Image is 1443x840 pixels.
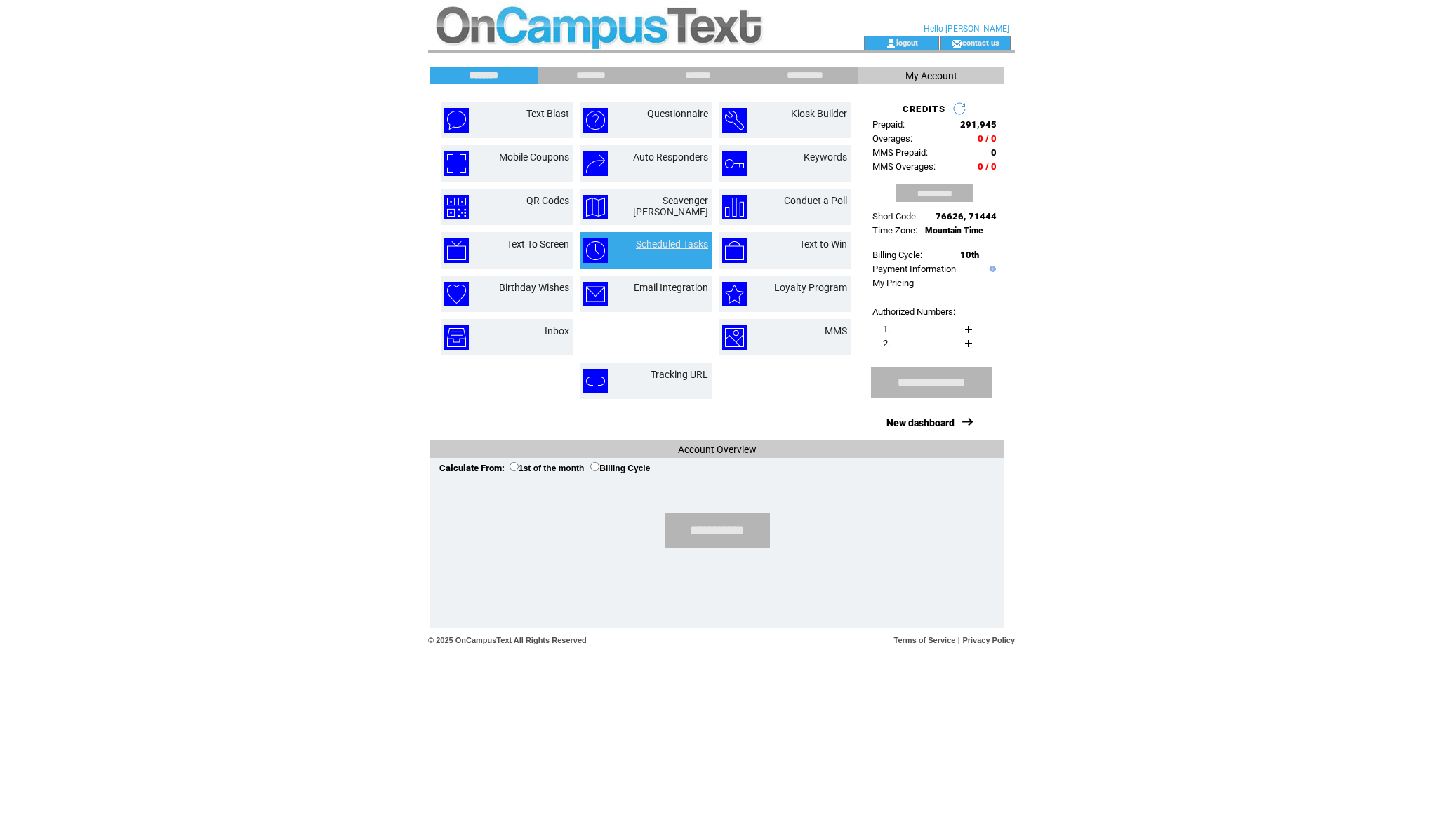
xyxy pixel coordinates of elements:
[872,250,922,260] span: Billing Cycle:
[799,238,847,250] a: Text to Win
[960,250,979,260] span: 10th
[633,151,708,163] a: Auto Responders
[444,325,469,350] img: inbox.png
[636,238,708,250] a: Scheduled Tasks
[590,462,599,471] input: Billing Cycle
[510,463,584,473] label: 1st of the month
[583,282,608,306] img: email-integration.png
[978,161,997,172] span: 0 / 0
[651,369,708,380] a: Tracking URL
[896,38,918,47] a: logout
[925,226,983,236] span: Mountain Time
[526,195,569,206] a: QR Codes
[886,38,896,49] img: account_icon.gif
[986,266,996,272] img: help.gif
[722,282,747,306] img: loyalty-program.png
[634,282,708,293] a: Email Integration
[583,238,608,263] img: scheduled-tasks.png
[444,108,469,133] img: text-blast.png
[872,211,918,222] span: Short Code:
[722,108,747,133] img: kiosk-builder.png
[444,151,469,176] img: mobile-coupons.png
[583,369,608,393] img: tracking-url.png
[872,306,955,317] span: Authorized Numbers:
[905,70,957,81] span: My Account
[633,195,708,217] a: Scavenger [PERSON_NAME]
[678,444,757,455] span: Account Overview
[510,462,519,471] input: 1st of the month
[825,325,847,337] a: MMS
[439,463,505,473] span: Calculate From:
[886,417,955,428] a: New dashboard
[872,264,956,274] a: Payment Information
[499,282,569,293] a: Birthday Wishes
[444,195,469,219] img: qr-codes.png
[872,133,912,144] span: Overages:
[962,38,999,47] a: contact us
[924,24,1009,34] span: Hello [PERSON_NAME]
[583,108,608,133] img: questionnaire.png
[991,147,997,158] span: 0
[774,282,847,293] a: Loyalty Program
[499,151,569,163] a: Mobile Coupons
[444,282,469,306] img: birthday-wishes.png
[722,325,747,350] img: mms.png
[722,238,747,263] img: text-to-win.png
[722,195,747,219] img: conduct-a-poll.png
[583,195,608,219] img: scavenger-hunt.png
[962,636,1015,644] a: Privacy Policy
[804,151,847,163] a: Keywords
[791,108,847,119] a: Kiosk Builder
[952,38,962,49] img: contact_us_icon.gif
[872,147,928,158] span: MMS Prepaid:
[872,278,914,288] a: My Pricing
[903,104,945,114] span: CREDITS
[722,151,747,176] img: keywords.png
[507,238,569,250] a: Text To Screen
[894,636,956,644] a: Terms of Service
[883,324,890,334] span: 1.
[936,211,997,222] span: 76626, 71444
[872,225,917,236] span: Time Zone:
[590,463,650,473] label: Billing Cycle
[647,108,708,119] a: Questionnaire
[428,636,587,644] span: © 2025 OnCampusText All Rights Reserved
[784,195,847,206] a: Conduct a Poll
[958,636,960,644] span: |
[883,338,890,348] span: 2.
[545,325,569,337] a: Inbox
[526,108,569,119] a: Text Blast
[444,238,469,263] img: text-to-screen.png
[583,151,608,176] img: auto-responders.png
[978,133,997,144] span: 0 / 0
[872,161,936,172] span: MMS Overages:
[960,119,997,130] span: 291,945
[872,119,905,130] span: Prepaid:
